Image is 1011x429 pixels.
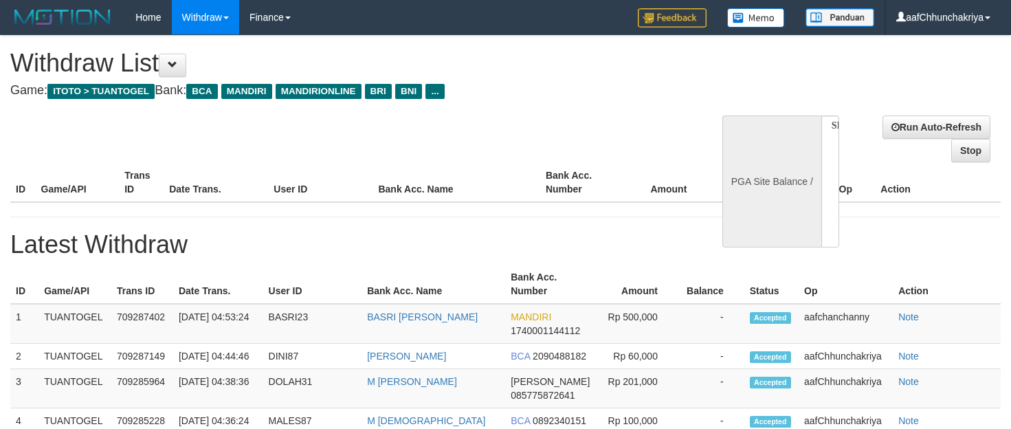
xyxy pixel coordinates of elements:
td: TUANTOGEL [38,369,111,408]
span: MANDIRI [511,311,551,322]
a: Run Auto-Refresh [882,115,990,139]
th: Bank Acc. Name [373,163,540,202]
td: - [678,369,744,408]
td: 3 [10,369,38,408]
span: Accepted [750,377,791,388]
span: Accepted [750,312,791,324]
th: User ID [263,265,362,304]
th: Action [893,265,1001,304]
td: aafChhunchakriya [799,369,893,408]
th: Game/API [36,163,120,202]
a: BASRI [PERSON_NAME] [367,311,478,322]
span: Accepted [750,416,791,428]
a: Note [898,376,919,387]
a: [PERSON_NAME] [367,351,446,362]
td: [DATE] 04:53:24 [173,304,263,344]
span: Accepted [750,351,791,363]
span: MANDIRI [221,84,272,99]
span: 085775872641 [511,390,575,401]
span: ... [425,84,444,99]
img: Button%20Memo.svg [727,8,785,27]
td: 709287402 [111,304,173,344]
th: Bank Acc. Number [505,265,601,304]
a: Note [898,351,919,362]
td: 709287149 [111,344,173,369]
td: TUANTOGEL [38,304,111,344]
img: MOTION_logo.png [10,7,115,27]
a: M [DEMOGRAPHIC_DATA] [367,415,485,426]
th: Amount [624,163,708,202]
td: Rp 60,000 [601,344,678,369]
a: Stop [951,139,990,162]
span: BCA [186,84,217,99]
td: 709285964 [111,369,173,408]
span: ITOTO > TUANTOGEL [47,84,155,99]
th: Amount [601,265,678,304]
th: Game/API [38,265,111,304]
td: aafChhunchakriya [799,344,893,369]
td: [DATE] 04:38:36 [173,369,263,408]
th: Balance [678,265,744,304]
img: panduan.png [806,8,874,27]
span: [PERSON_NAME] [511,376,590,387]
th: Trans ID [111,265,173,304]
span: BRI [365,84,392,99]
span: 1740001144112 [511,325,580,336]
th: Bank Acc. Number [540,163,624,202]
a: M [PERSON_NAME] [367,376,457,387]
th: Date Trans. [164,163,268,202]
img: Feedback.jpg [638,8,707,27]
td: - [678,344,744,369]
th: Trans ID [119,163,164,202]
td: DINI87 [263,344,362,369]
a: Note [898,415,919,426]
th: ID [10,265,38,304]
th: Status [744,265,799,304]
td: Rp 201,000 [601,369,678,408]
th: Op [834,163,876,202]
span: BCA [511,415,530,426]
td: 2 [10,344,38,369]
h4: Game: Bank: [10,84,660,98]
td: TUANTOGEL [38,344,111,369]
td: [DATE] 04:44:46 [173,344,263,369]
h1: Withdraw List [10,49,660,77]
a: Note [898,311,919,322]
th: User ID [268,163,373,202]
td: aafchanchanny [799,304,893,344]
th: Date Trans. [173,265,263,304]
th: ID [10,163,36,202]
td: 1 [10,304,38,344]
td: Rp 500,000 [601,304,678,344]
td: DOLAH31 [263,369,362,408]
td: BASRI23 [263,304,362,344]
span: BNI [395,84,422,99]
div: PGA Site Balance / [722,115,821,247]
th: Bank Acc. Name [362,265,505,304]
span: 2090488182 [533,351,586,362]
h1: Latest Withdraw [10,231,1001,258]
th: Action [875,163,1001,202]
td: - [678,304,744,344]
span: MANDIRIONLINE [276,84,362,99]
th: Balance [707,163,784,202]
span: BCA [511,351,530,362]
span: 0892340151 [533,415,586,426]
th: Op [799,265,893,304]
